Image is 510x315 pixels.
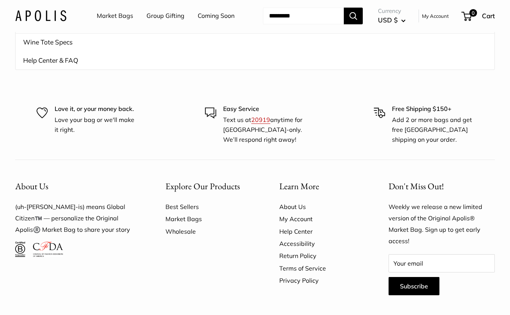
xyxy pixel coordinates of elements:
[223,104,305,114] p: Easy Service
[97,10,133,22] a: Market Bags
[279,237,362,250] a: Accessibility
[198,10,235,22] a: Coming Soon
[16,51,494,70] a: Help Center & FAQ
[389,277,439,295] button: Subscribe
[389,201,495,247] p: Weekly we release a new limited version of the Original Apolis® Market Bag. Sign up to get early ...
[165,179,253,194] button: Explore Our Products
[263,8,344,24] input: Search...
[6,286,81,309] iframe: Sign Up via Text for Offers
[15,201,139,236] p: (uh-[PERSON_NAME]-is) means Global Citizen™️ — personalize the Original Apolis®️ Market Bag to sh...
[378,14,406,26] button: USD $
[33,242,63,257] img: Council of Fashion Designers of America Member
[392,104,474,114] p: Free Shipping $150+
[482,12,495,20] span: Cart
[165,180,240,192] span: Explore Our Products
[15,242,25,257] img: Certified B Corporation
[279,213,362,225] a: My Account
[15,179,139,194] button: About Us
[469,9,477,17] span: 0
[378,6,406,16] span: Currency
[422,11,449,21] a: My Account
[279,274,362,287] a: Privacy Policy
[165,201,253,213] a: Best Sellers
[16,33,494,51] a: Wine Tote Specs
[279,180,319,192] span: Learn More
[392,115,474,144] p: Add 2 or more bags and get free [GEOGRAPHIC_DATA] shipping on your order.
[462,10,495,22] a: 0 Cart
[279,262,362,274] a: Terms of Service
[15,10,66,21] img: Apolis
[279,179,362,194] button: Learn More
[279,225,362,237] a: Help Center
[251,116,270,123] a: 20919
[55,115,137,135] p: Love your bag or we'll make it right.
[146,10,184,22] a: Group Gifting
[389,179,495,194] p: Don't Miss Out!
[279,201,362,213] a: About Us
[279,250,362,262] a: Return Policy
[15,180,48,192] span: About Us
[378,16,398,24] span: USD $
[223,115,305,144] p: Text us at anytime for [GEOGRAPHIC_DATA]-only. We’ll respond right away!
[55,104,137,114] p: Love it, or your money back.
[165,213,253,225] a: Market Bags
[344,8,363,24] button: Search
[165,225,253,237] a: Wholesale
